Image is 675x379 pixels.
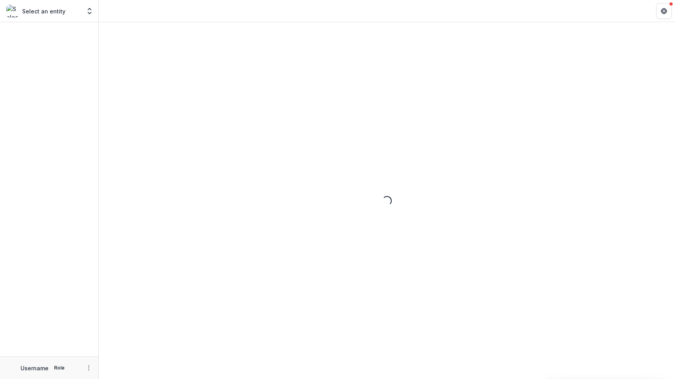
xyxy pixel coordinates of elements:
p: Select an entity [22,7,65,15]
button: Get Help [656,3,672,19]
button: Open entity switcher [84,3,95,19]
img: Select an entity [6,5,19,17]
p: Username [21,364,49,372]
button: More [84,363,93,373]
p: Role [52,364,67,371]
